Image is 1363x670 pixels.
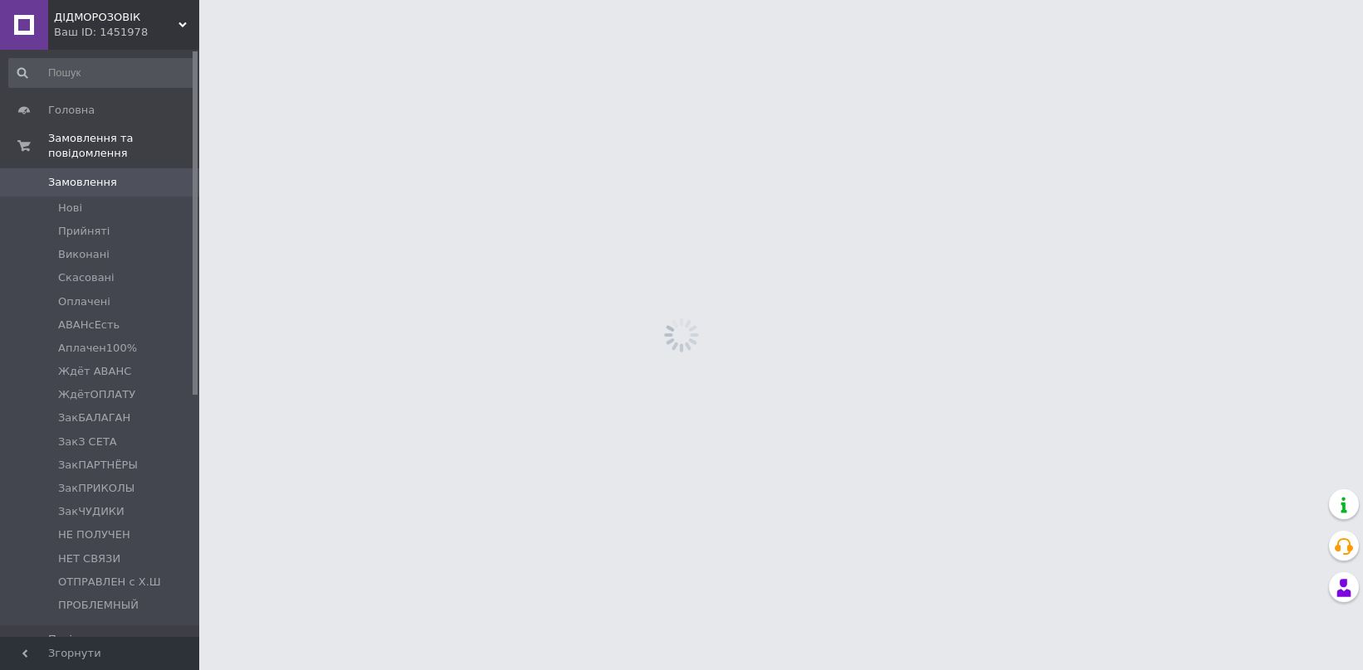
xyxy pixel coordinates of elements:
span: ПРОБЛЕМНЫЙ [58,598,139,613]
span: Прийняті [58,224,110,239]
span: Головна [48,103,95,118]
span: Замовлення та повідомлення [48,131,199,161]
span: Ждёт АВАНС [58,364,131,379]
span: НЕТ СВЯЗИ [58,551,120,566]
span: Нові [58,201,82,216]
span: АВАНсЕсть [58,318,120,333]
span: НЕ ПОЛУЧЕН [58,527,130,542]
span: ЗакЧУДИКИ [58,504,125,519]
span: ДІДМОРОЗОВІК [54,10,178,25]
div: Ваш ID: 1451978 [54,25,199,40]
span: Виконані [58,247,110,262]
input: Пошук [8,58,196,88]
span: Оплачені [58,294,110,309]
span: ЗакПРИКОЛЫ [58,481,134,496]
span: ЗакБАЛАГАН [58,410,130,425]
span: Замовлення [48,175,117,190]
span: ЖдётОПЛАТУ [58,387,135,402]
span: Скасовані [58,270,115,285]
span: Аплачен100% [58,341,137,356]
span: Повідомлення [48,632,129,647]
span: ЗакЗ СЕТА [58,435,117,449]
span: ЗакПАРТНЁРЫ [58,458,138,473]
span: ОТПРАВЛЕН с Х.Ш [58,575,161,590]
